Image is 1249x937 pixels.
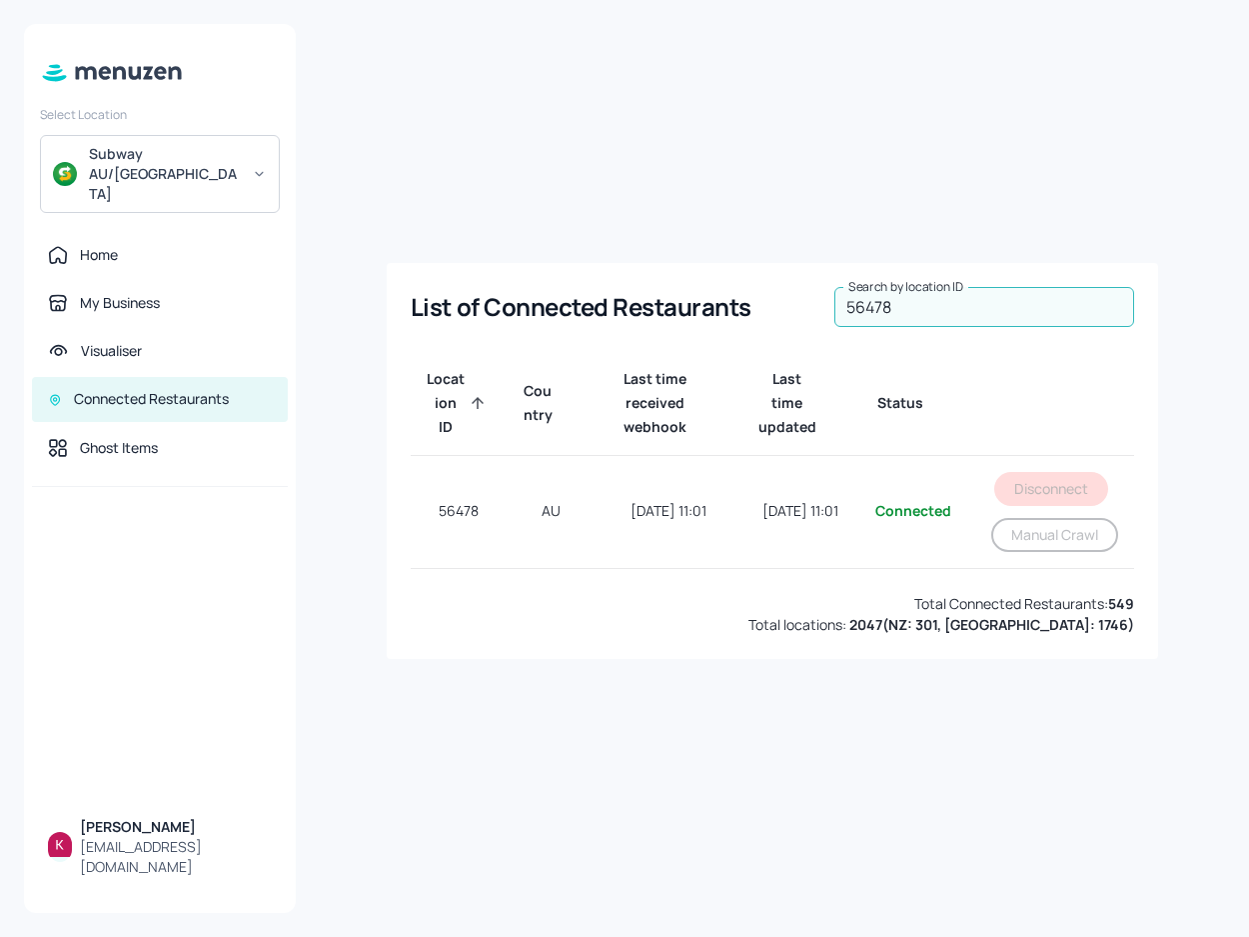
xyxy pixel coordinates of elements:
td: [DATE] 11:01 [741,456,859,569]
span: Country [523,379,579,427]
button: Disconnect [994,472,1108,506]
div: My Business [80,293,160,313]
div: Select Location [40,106,280,123]
div: Total locations: [748,614,1134,635]
div: [EMAIL_ADDRESS][DOMAIN_NAME] [80,837,272,877]
span: Location ID [427,367,491,439]
div: Visualiser [81,341,142,361]
div: Connected Restaurants [74,389,229,409]
div: Total Connected Restaurants: [914,593,1134,614]
div: [PERSON_NAME] [80,817,272,837]
img: avatar [53,162,77,186]
td: AU [507,456,595,569]
span: Last time updated [757,367,843,439]
div: Subway AU/[GEOGRAPHIC_DATA] [89,144,240,204]
span: Last time received webhook [611,367,725,439]
img: ALm5wu0uMJs5_eqw6oihenv1OotFdBXgP3vgpp2z_jxl=s96-c [48,832,72,856]
td: [DATE] 11:01 [595,456,741,569]
div: Home [80,245,118,265]
b: 549 [1108,594,1134,613]
b: 2047 ( NZ: 301, [GEOGRAPHIC_DATA]: 1746 ) [849,615,1134,634]
td: 56478 [411,456,507,569]
button: Manual Crawl [991,518,1118,552]
label: Search by location ID [848,278,964,295]
div: Connected [875,501,951,521]
div: Ghost Items [80,438,158,458]
div: List of Connected Restaurants [411,291,751,323]
span: Status [877,391,949,415]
